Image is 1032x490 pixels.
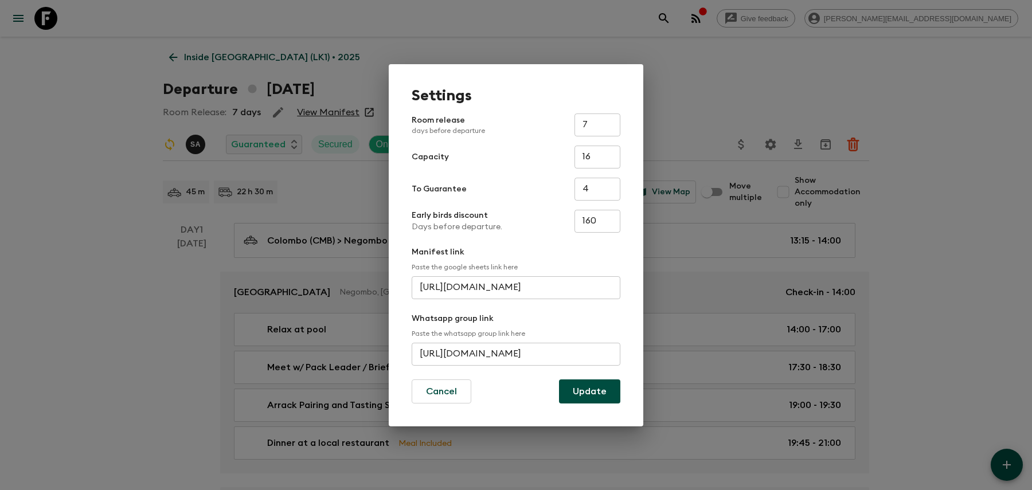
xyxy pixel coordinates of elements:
[559,379,620,403] button: Update
[412,262,620,272] p: Paste the google sheets link here
[412,276,620,299] input: e.g. https://docs.google.com/spreadsheets/d/1P7Zz9v8J0vXy1Q/edit#gid=0
[574,146,620,168] input: e.g. 14
[574,113,620,136] input: e.g. 30
[412,221,502,233] p: Days before departure.
[412,115,485,135] p: Room release
[574,210,620,233] input: e.g. 180
[412,183,467,195] p: To Guarantee
[412,126,485,135] p: days before departure
[574,178,620,201] input: e.g. 4
[412,246,620,258] p: Manifest link
[412,87,620,104] h1: Settings
[412,379,471,403] button: Cancel
[412,329,620,338] p: Paste the whatsapp group link here
[412,210,502,221] p: Early birds discount
[412,151,449,163] p: Capacity
[412,343,620,366] input: e.g. https://chat.whatsapp.com/...
[412,313,620,324] p: Whatsapp group link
